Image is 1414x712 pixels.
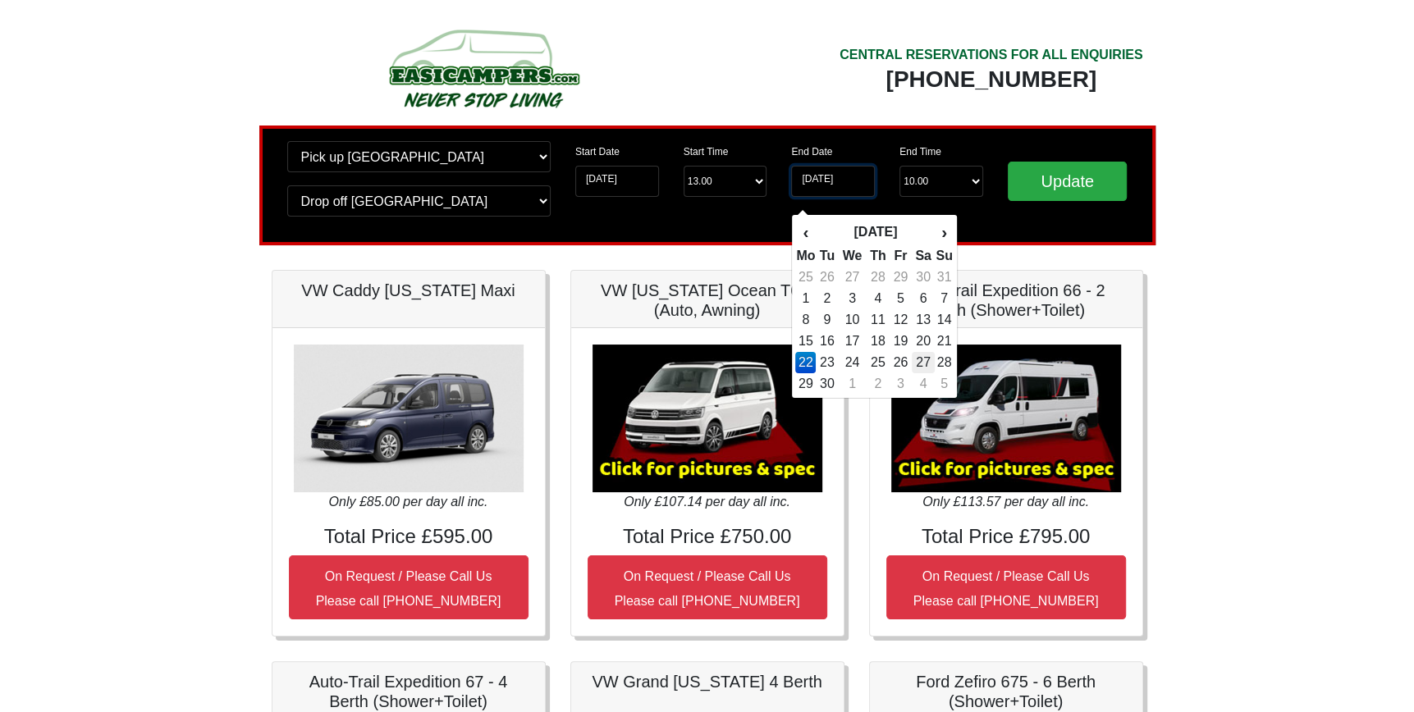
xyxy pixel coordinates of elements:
img: Auto-Trail Expedition 66 - 2 Berth (Shower+Toilet) [891,345,1121,492]
label: Start Time [684,144,729,159]
td: 4 [867,288,890,309]
td: 31 [935,267,953,288]
td: 25 [867,352,890,373]
label: End Date [791,144,832,159]
input: Return Date [791,166,875,197]
td: 20 [912,331,936,352]
th: Th [867,245,890,267]
th: › [935,218,953,246]
td: 28 [935,352,953,373]
td: 1 [838,373,866,395]
div: CENTRAL RESERVATIONS FOR ALL ENQUIRIES [840,45,1143,65]
td: 28 [867,267,890,288]
td: 26 [890,352,912,373]
td: 5 [890,288,912,309]
td: 5 [935,373,953,395]
td: 27 [838,267,866,288]
td: 22 [795,352,816,373]
i: Only £85.00 per day all inc. [329,495,488,509]
div: [PHONE_NUMBER] [840,65,1143,94]
td: 16 [816,331,838,352]
h5: Auto-Trail Expedition 66 - 2 Berth (Shower+Toilet) [886,281,1126,320]
td: 7 [935,288,953,309]
td: 30 [816,373,838,395]
button: On Request / Please Call UsPlease call [PHONE_NUMBER] [289,555,529,619]
th: ‹ [795,218,816,246]
i: Only £113.57 per day all inc. [922,495,1089,509]
h5: VW Caddy [US_STATE] Maxi [289,281,529,300]
td: 21 [935,331,953,352]
th: Sa [912,245,936,267]
td: 9 [816,309,838,331]
h5: Auto-Trail Expedition 67 - 4 Berth (Shower+Toilet) [289,672,529,711]
label: Start Date [575,144,620,159]
h5: VW Grand [US_STATE] 4 Berth [588,672,827,691]
th: Mo [795,245,816,267]
td: 11 [867,309,890,331]
td: 3 [838,288,866,309]
h5: Ford Zefiro 675 - 6 Berth (Shower+Toilet) [886,672,1126,711]
th: Fr [890,245,912,267]
input: Start Date [575,166,659,197]
td: 1 [795,288,816,309]
td: 15 [795,331,816,352]
td: 17 [838,331,866,352]
td: 27 [912,352,936,373]
td: 25 [795,267,816,288]
th: Su [935,245,953,267]
input: Update [1008,162,1128,201]
td: 6 [912,288,936,309]
td: 13 [912,309,936,331]
td: 12 [890,309,912,331]
td: 26 [816,267,838,288]
td: 2 [816,288,838,309]
img: VW California Ocean T6.1 (Auto, Awning) [593,345,822,492]
button: On Request / Please Call UsPlease call [PHONE_NUMBER] [886,555,1126,619]
img: VW Caddy California Maxi [294,345,524,492]
td: 10 [838,309,866,331]
small: On Request / Please Call Us Please call [PHONE_NUMBER] [316,569,501,608]
td: 19 [890,331,912,352]
small: On Request / Please Call Us Please call [PHONE_NUMBER] [615,569,800,608]
h4: Total Price £595.00 [289,525,529,549]
td: 14 [935,309,953,331]
h4: Total Price £750.00 [588,525,827,549]
td: 2 [867,373,890,395]
td: 23 [816,352,838,373]
th: We [838,245,866,267]
small: On Request / Please Call Us Please call [PHONE_NUMBER] [913,569,1099,608]
td: 29 [890,267,912,288]
td: 3 [890,373,912,395]
label: End Time [899,144,941,159]
h4: Total Price £795.00 [886,525,1126,549]
td: 18 [867,331,890,352]
td: 29 [795,373,816,395]
td: 24 [838,352,866,373]
td: 30 [912,267,936,288]
img: campers-checkout-logo.png [327,23,639,113]
i: Only £107.14 per day all inc. [624,495,790,509]
td: 8 [795,309,816,331]
th: [DATE] [816,218,935,246]
h5: VW [US_STATE] Ocean T6.1 (Auto, Awning) [588,281,827,320]
td: 4 [912,373,936,395]
th: Tu [816,245,838,267]
button: On Request / Please Call UsPlease call [PHONE_NUMBER] [588,555,827,619]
